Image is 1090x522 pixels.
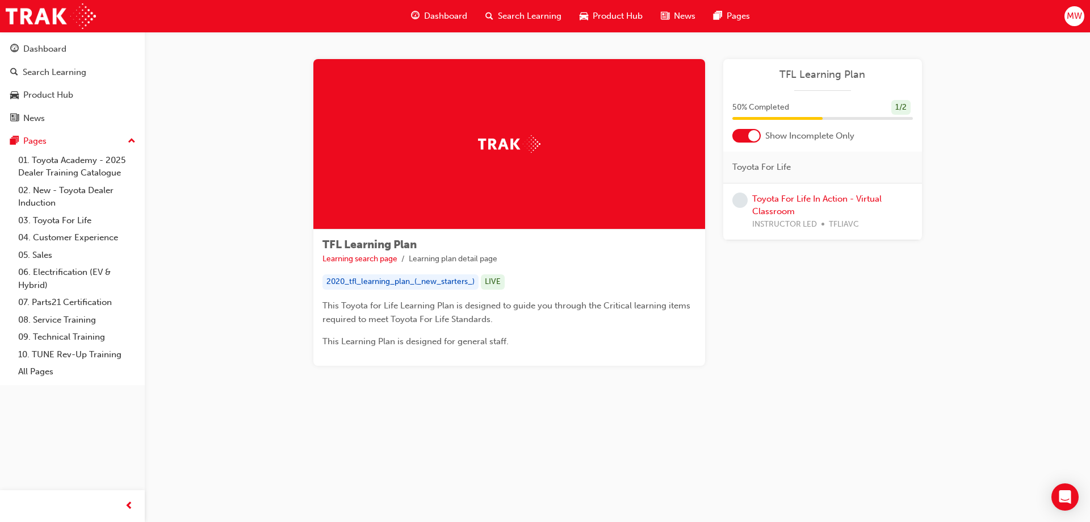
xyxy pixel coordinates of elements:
[752,218,817,231] span: INSTRUCTOR LED
[674,10,695,23] span: News
[5,108,140,129] a: News
[705,5,759,28] a: pages-iconPages
[1067,10,1082,23] span: MW
[593,10,643,23] span: Product Hub
[402,5,476,28] a: guage-iconDashboard
[571,5,652,28] a: car-iconProduct Hub
[478,135,540,153] img: Trak
[732,193,748,208] span: learningRecordVerb_NONE-icon
[891,100,911,115] div: 1 / 2
[14,328,140,346] a: 09. Technical Training
[476,5,571,28] a: search-iconSearch Learning
[322,254,397,264] a: Learning search page
[5,62,140,83] a: Search Learning
[322,336,509,346] span: This Learning Plan is designed for general staff.
[322,274,479,290] div: 2020_tfl_learning_plan_(_new_starters_)
[752,194,882,217] a: Toyota For Life In Action - Virtual Classroom
[125,499,133,513] span: prev-icon
[5,131,140,152] button: Pages
[765,130,854,143] span: Show Incomplete Only
[128,134,136,149] span: up-icon
[23,66,86,79] div: Search Learning
[14,346,140,364] a: 10. TUNE Rev-Up Training
[732,68,913,81] a: TFL Learning Plan
[14,264,140,294] a: 06. Electrification (EV & Hybrid)
[732,101,789,114] span: 50 % Completed
[10,136,19,147] span: pages-icon
[322,300,693,324] span: This Toyota for Life Learning Plan is designed to guide you through the Critical learning items r...
[424,10,467,23] span: Dashboard
[14,182,140,212] a: 02. New - Toyota Dealer Induction
[14,229,140,247] a: 04. Customer Experience
[23,43,66,56] div: Dashboard
[14,363,140,381] a: All Pages
[10,44,19,55] span: guage-icon
[10,90,19,101] span: car-icon
[481,274,505,290] div: LIVE
[485,9,493,23] span: search-icon
[14,311,140,329] a: 08. Service Training
[14,152,140,182] a: 01. Toyota Academy - 2025 Dealer Training Catalogue
[10,114,19,124] span: news-icon
[1051,483,1079,511] div: Open Intercom Messenger
[411,9,420,23] span: guage-icon
[14,247,140,264] a: 05. Sales
[23,112,45,125] div: News
[732,161,791,174] span: Toyota For Life
[1064,6,1084,26] button: MW
[727,10,750,23] span: Pages
[829,218,859,231] span: TFLIAVC
[5,85,140,106] a: Product Hub
[409,253,497,266] li: Learning plan detail page
[498,10,561,23] span: Search Learning
[6,3,96,29] img: Trak
[580,9,588,23] span: car-icon
[322,238,417,251] span: TFL Learning Plan
[5,39,140,60] a: Dashboard
[23,135,47,148] div: Pages
[10,68,18,78] span: search-icon
[14,212,140,229] a: 03. Toyota For Life
[714,9,722,23] span: pages-icon
[23,89,73,102] div: Product Hub
[661,9,669,23] span: news-icon
[5,36,140,131] button: DashboardSearch LearningProduct HubNews
[14,294,140,311] a: 07. Parts21 Certification
[652,5,705,28] a: news-iconNews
